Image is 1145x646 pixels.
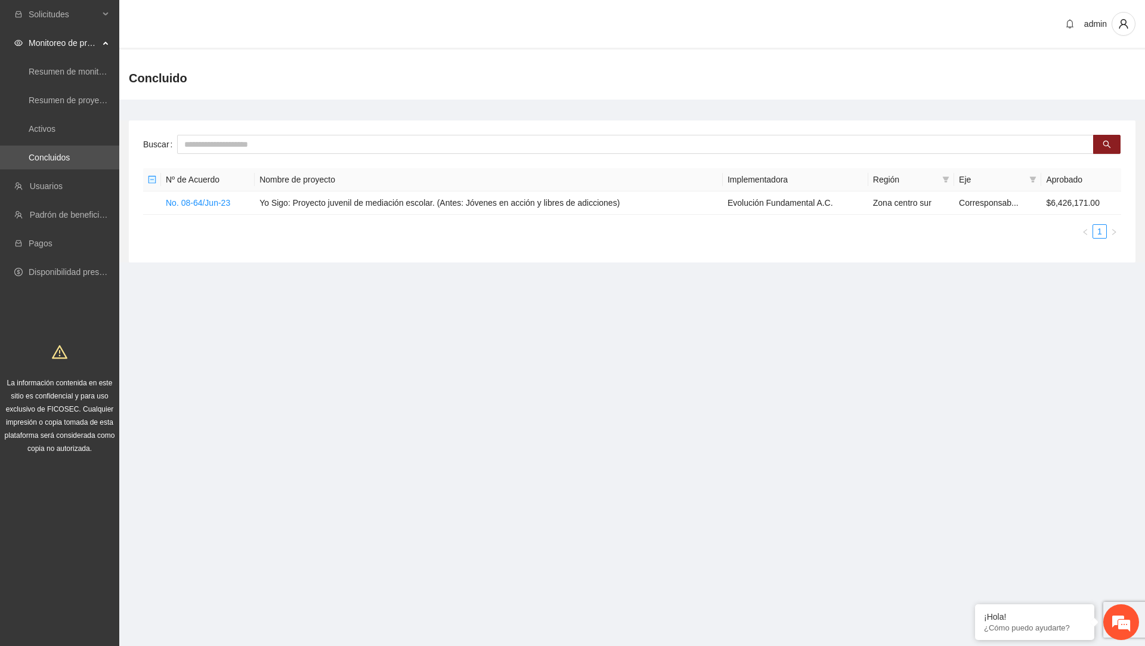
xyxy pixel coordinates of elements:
span: Región [873,173,937,186]
span: Corresponsab... [959,198,1019,208]
span: bell [1061,19,1079,29]
span: minus-square [148,175,156,184]
span: right [1110,228,1118,236]
span: La información contenida en este sitio es confidencial y para uso exclusivo de FICOSEC. Cualquier... [5,379,115,453]
span: user [1112,18,1135,29]
a: Pagos [29,239,52,248]
li: 1 [1093,224,1107,239]
span: Eje [959,173,1025,186]
span: filter [1027,171,1039,188]
li: Previous Page [1078,224,1093,239]
span: Concluido [129,69,187,88]
a: Resumen de proyectos aprobados [29,95,156,105]
span: warning [52,344,67,360]
td: $6,426,171.00 [1041,191,1121,215]
th: Nº de Acuerdo [161,168,255,191]
span: filter [940,171,952,188]
th: Implementadora [723,168,868,191]
p: ¿Cómo puedo ayudarte? [984,623,1085,632]
td: Evolución Fundamental A.C. [723,191,868,215]
a: Concluidos [29,153,70,162]
li: Next Page [1107,224,1121,239]
div: ¡Hola! [984,612,1085,622]
span: filter [1029,176,1036,183]
a: Padrón de beneficiarios [30,210,117,220]
span: search [1103,140,1111,150]
span: inbox [14,10,23,18]
span: Solicitudes [29,2,99,26]
td: Yo Sigo: Proyecto juvenil de mediación escolar. (Antes: Jóvenes en acción y libres de adicciones) [255,191,723,215]
span: eye [14,39,23,47]
button: user [1112,12,1135,36]
button: right [1107,224,1121,239]
span: filter [942,176,949,183]
td: Zona centro sur [868,191,954,215]
a: Usuarios [30,181,63,191]
span: Monitoreo de proyectos [29,31,99,55]
button: bell [1060,14,1079,33]
span: admin [1084,19,1107,29]
a: 1 [1093,225,1106,238]
button: left [1078,224,1093,239]
span: left [1082,228,1089,236]
a: Disponibilidad presupuestal [29,267,131,277]
button: search [1093,135,1121,154]
a: No. 08-64/Jun-23 [166,198,230,208]
a: Activos [29,124,55,134]
th: Aprobado [1041,168,1121,191]
th: Nombre de proyecto [255,168,723,191]
a: Resumen de monitoreo [29,67,116,76]
label: Buscar [143,135,177,154]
